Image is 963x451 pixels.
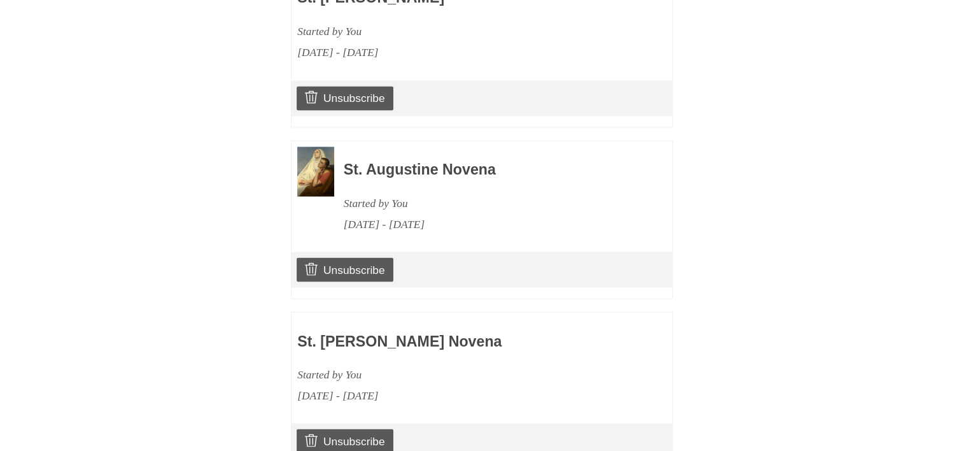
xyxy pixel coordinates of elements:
div: Started by You [344,192,638,213]
div: Started by You [297,21,591,42]
img: Novena image [297,147,334,196]
div: [DATE] - [DATE] [297,385,591,406]
h3: St. [PERSON_NAME] Novena [297,333,591,350]
div: Started by You [297,364,591,385]
a: Unsubscribe [297,257,393,282]
div: [DATE] - [DATE] [344,213,638,234]
div: [DATE] - [DATE] [297,42,591,63]
a: Unsubscribe [297,86,393,110]
h3: St. Augustine Novena [344,161,638,178]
